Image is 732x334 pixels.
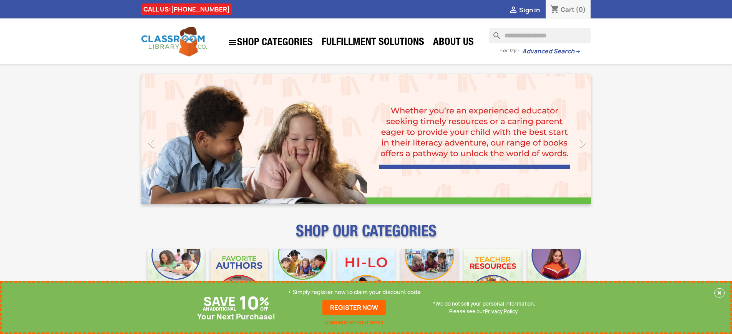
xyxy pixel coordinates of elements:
a: SHOP CATEGORIES [224,34,317,51]
img: CLC_Dyslexia_Mobile.jpg [528,249,585,306]
a: About Us [429,35,478,51]
span: (0) [576,5,586,14]
img: CLC_Phonics_And_Decodables_Mobile.jpg [274,249,331,306]
span: Sign in [519,6,540,14]
a: Next [523,74,591,204]
ul: Carousel container [141,74,591,204]
img: CLC_Teacher_Resources_Mobile.jpg [464,249,521,306]
i: search [489,28,498,37]
span: - or try - [500,47,522,55]
span: Cart [561,5,574,14]
a: Previous [141,74,209,204]
div: CALL US: [141,3,232,15]
a: [PHONE_NUMBER] [171,5,230,13]
i:  [573,133,592,152]
img: Classroom Library Company [141,27,207,56]
a: Fulfillment Solutions [318,35,428,51]
a:  Sign in [509,6,540,14]
i:  [509,6,518,15]
img: CLC_Fiction_Nonfiction_Mobile.jpg [401,249,458,306]
img: CLC_HiLo_Mobile.jpg [337,249,395,306]
img: CLC_Favorite_Authors_Mobile.jpg [211,249,268,306]
p: SHOP OUR CATEGORIES [141,229,591,243]
a: Advanced Search→ [522,48,580,55]
span: → [574,48,580,55]
input: Search [489,28,591,43]
i:  [228,38,237,47]
i: shopping_cart [550,5,559,15]
i:  [142,133,161,152]
img: CLC_Bulk_Mobile.jpg [148,249,205,306]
